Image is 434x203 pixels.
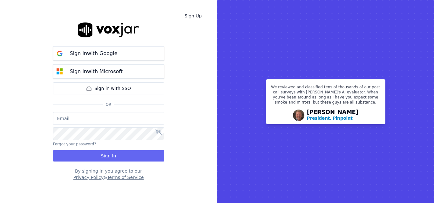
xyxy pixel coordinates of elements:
a: Sign Up [180,10,207,22]
p: Sign in with Microsoft [70,68,123,75]
a: Sign in with SSO [53,82,164,94]
input: Email [53,112,164,125]
img: logo [78,22,139,37]
div: By signing in you agree to our & [53,168,164,181]
img: google Sign in button [53,47,66,60]
button: Privacy Policy [73,174,104,181]
p: President, Pinpoint [307,115,353,121]
button: Sign In [53,150,164,162]
span: Or [103,102,114,107]
img: microsoft Sign in button [53,65,66,78]
button: Sign inwith Microsoft [53,64,164,79]
button: Sign inwith Google [53,46,164,60]
button: Forgot your password? [53,142,96,147]
img: Avatar [293,110,304,121]
p: We reviewed and classified tens of thousands of our post call surveys with [PERSON_NAME]'s AI eva... [270,85,381,107]
p: Sign in with Google [70,50,118,57]
button: Terms of Service [107,174,144,181]
div: [PERSON_NAME] [307,109,358,121]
